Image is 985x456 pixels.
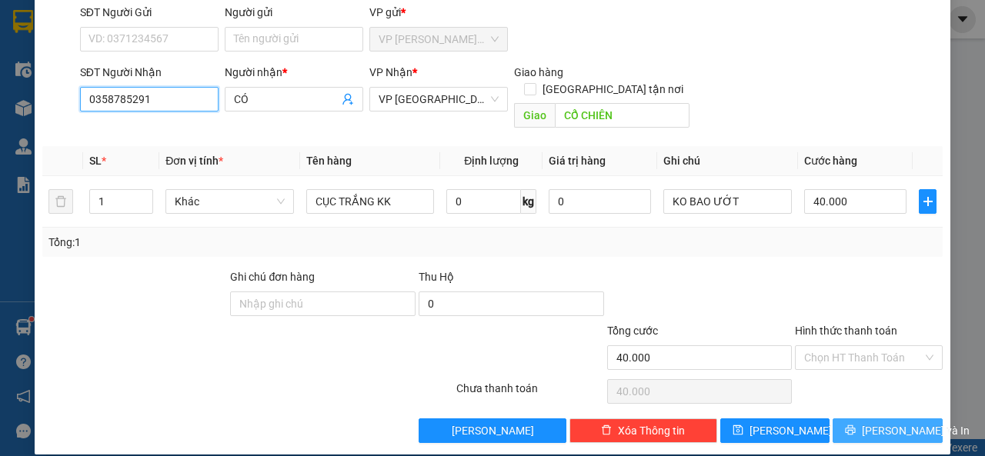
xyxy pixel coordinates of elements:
[230,271,315,283] label: Ghi chú đơn hàng
[452,422,534,439] span: [PERSON_NAME]
[306,155,352,167] span: Tên hàng
[514,66,563,78] span: Giao hàng
[230,291,416,316] input: Ghi chú đơn hàng
[601,424,612,437] span: delete
[657,146,798,176] th: Ghi chú
[663,189,792,214] input: Ghi Chú
[225,4,363,21] div: Người gửi
[464,155,519,167] span: Định lượng
[80,4,219,21] div: SĐT Người Gửi
[6,83,175,98] span: 0367918792 -
[455,380,606,407] div: Chưa thanh toán
[6,30,143,59] span: VP [PERSON_NAME] ([GEOGRAPHIC_DATA]) -
[6,30,225,59] p: GỬI:
[733,424,743,437] span: save
[342,93,354,105] span: user-add
[306,189,435,214] input: VD: Bàn, Ghế
[225,64,363,81] div: Người nhận
[80,64,219,81] div: SĐT Người Nhận
[48,234,382,251] div: Tổng: 1
[521,189,536,214] span: kg
[48,189,73,214] button: delete
[804,155,857,167] span: Cước hàng
[536,81,689,98] span: [GEOGRAPHIC_DATA] tận nơi
[795,325,897,337] label: Hình thức thanh toán
[833,418,943,443] button: printer[PERSON_NAME] và In
[720,418,830,443] button: save[PERSON_NAME]
[6,100,111,115] span: GIAO:
[919,189,937,214] button: plus
[369,4,508,21] div: VP gửi
[175,190,285,213] span: Khác
[419,271,454,283] span: Thu Hộ
[40,100,111,115] span: NHẬN BXMT
[920,195,936,208] span: plus
[555,103,689,128] input: Dọc đường
[89,155,102,167] span: SL
[607,325,658,337] span: Tổng cước
[514,103,555,128] span: Giao
[569,418,717,443] button: deleteXóa Thông tin
[549,155,606,167] span: Giá trị hàng
[82,83,175,98] span: [PERSON_NAME]
[419,418,566,443] button: [PERSON_NAME]
[549,189,651,214] input: 0
[52,8,179,23] strong: BIÊN NHẬN GỬI HÀNG
[43,66,149,81] span: VP Trà Vinh (Hàng)
[845,424,856,437] span: printer
[379,88,499,111] span: VP Bình Phú
[862,422,970,439] span: [PERSON_NAME] và In
[618,422,685,439] span: Xóa Thông tin
[165,155,223,167] span: Đơn vị tính
[369,66,412,78] span: VP Nhận
[6,66,225,81] p: NHẬN:
[379,28,499,51] span: VP Trần Phú (Hàng)
[750,422,832,439] span: [PERSON_NAME]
